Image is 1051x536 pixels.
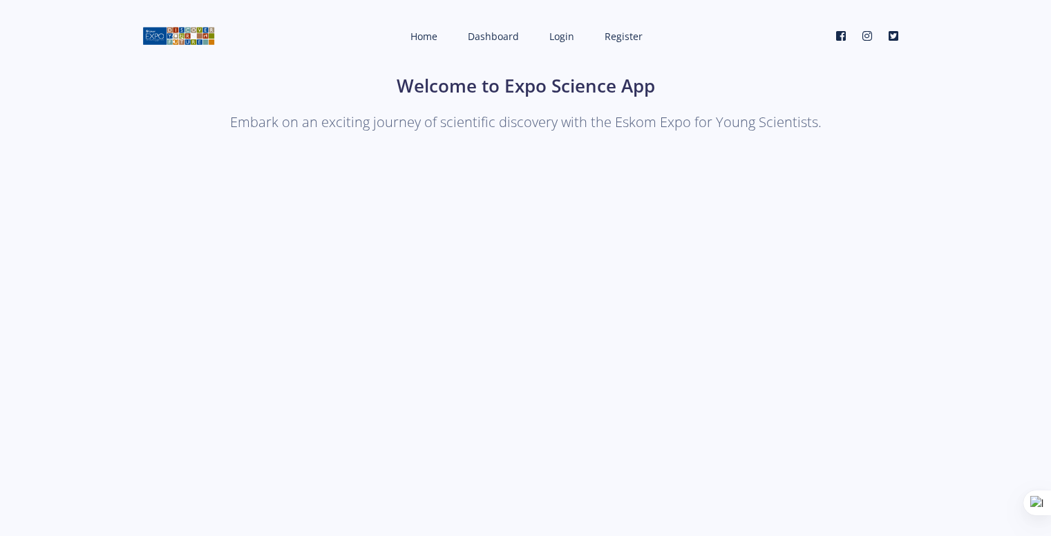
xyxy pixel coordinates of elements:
[549,30,574,43] span: Login
[468,30,519,43] span: Dashboard
[454,18,530,55] a: Dashboard
[591,18,654,55] a: Register
[605,30,643,43] span: Register
[142,26,215,46] img: logo01.png
[410,30,437,43] span: Home
[142,73,909,99] h1: Welcome to Expo Science App
[142,111,909,134] p: Embark on an exciting journey of scientific discovery with the Eskom Expo for Young Scientists.
[397,18,448,55] a: Home
[536,18,585,55] a: Login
